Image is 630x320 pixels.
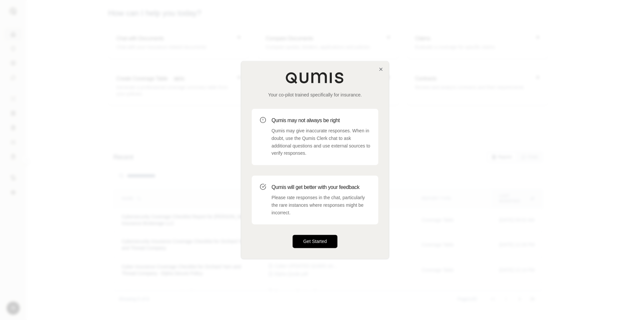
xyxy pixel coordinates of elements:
[272,127,370,157] p: Qumis may give inaccurate responses. When in doubt, use the Qumis Clerk chat to ask additional qu...
[285,72,345,84] img: Qumis Logo
[272,194,370,216] p: Please rate responses in the chat, particularly the rare instances where responses might be incor...
[272,183,370,191] h3: Qumis will get better with your feedback
[272,117,370,124] h3: Qumis may not always be right
[252,92,378,98] p: Your co-pilot trained specifically for insurance.
[293,235,337,248] button: Get Started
